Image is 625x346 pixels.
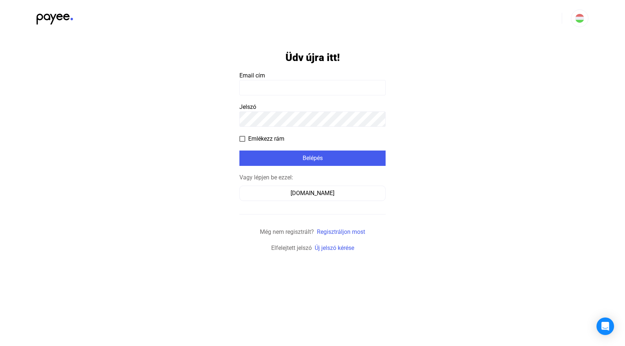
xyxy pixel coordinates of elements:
a: Új jelszó kérése [315,244,354,251]
span: Email cím [239,72,265,79]
button: [DOMAIN_NAME] [239,186,386,201]
span: Még nem regisztrált? [260,228,314,235]
button: HU [571,9,588,27]
div: Open Intercom Messenger [596,318,614,335]
div: Vagy lépjen be ezzel: [239,173,386,182]
img: black-payee-blue-dot.svg [37,9,73,24]
div: [DOMAIN_NAME] [242,189,383,198]
span: Elfelejtett jelszó [271,244,312,251]
h1: Üdv újra itt! [285,51,340,64]
img: HU [575,14,584,23]
button: Belépés [239,151,386,166]
a: Regisztráljon most [317,228,365,235]
span: Emlékezz rám [248,134,284,143]
span: Jelszó [239,103,256,110]
div: Belépés [242,154,383,163]
a: [DOMAIN_NAME] [239,190,386,197]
